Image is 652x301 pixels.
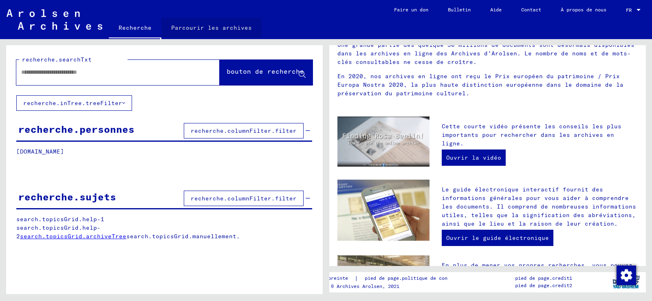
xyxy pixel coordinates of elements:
font: En 2020, nos archives en ligne ont reçu le Prix européen du patrimoine / Prix Europa Nostra 2020,... [337,73,623,97]
font: pied de page.credit2 [515,282,572,288]
font: search.topicsGrid.help-1 [16,215,104,223]
button: recherche.inTree.treeFilter [16,95,132,111]
font: bouton de recherche [227,67,304,75]
a: Ouvrir la vidéo [442,149,506,166]
font: Droits d'auteur © Archives Arolsen, 2021 [285,283,399,289]
button: recherche.columnFilter.filter [184,191,304,206]
font: À propos de nous [561,7,606,13]
font: Contact [521,7,541,13]
a: pied de page.politique de confidentialité [358,274,492,283]
font: FR [626,7,632,13]
font: search.topicsGrid.help-2 [16,224,101,240]
img: Arolsen_neg.svg [7,9,102,30]
img: Modifier le consentement [617,266,636,285]
font: recherche.sujets [18,191,116,203]
a: Recherche [109,18,161,39]
a: search.topicsGrid.archiveTree [20,233,126,240]
img: eguide.jpg [337,180,430,241]
font: [DOMAIN_NAME] [16,148,64,155]
font: recherche.personnes [18,123,134,135]
a: Parcourir les archives [161,18,262,37]
font: recherche.inTree.treeFilter [23,99,122,107]
font: | [355,275,358,282]
font: Parcourir les archives [171,24,252,31]
font: Recherche [119,24,152,31]
font: Ouvrir le guide électronique [446,234,549,242]
font: Faire un don [394,7,428,13]
img: yv_logo.png [611,272,641,292]
font: Aide [490,7,502,13]
font: recherche.columnFilter.filter [191,127,297,134]
font: Le guide électronique interactif fournit des informations générales pour vous aider à comprendre ... [442,186,636,227]
font: Une grande partie des quelque 30 millions de documents sont désormais disponibles dans les archiv... [337,41,634,66]
button: bouton de recherche [220,60,313,85]
font: recherche.columnFilter.filter [191,195,297,202]
a: Ouvrir le guide électronique [442,230,553,246]
font: Bulletin [448,7,471,13]
font: Cette courte vidéo présente les conseils les plus importants pour rechercher dans les archives en... [442,123,621,147]
font: recherche.searchTxt [22,56,92,63]
button: recherche.columnFilter.filter [184,123,304,138]
img: video.jpg [337,116,430,167]
font: pied de page.politique de confidentialité [365,275,482,281]
font: pied de page.credit1 [515,275,572,281]
font: Ouvrir la vidéo [446,154,501,161]
font: search.topicsGrid.manuellement. [126,233,240,240]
